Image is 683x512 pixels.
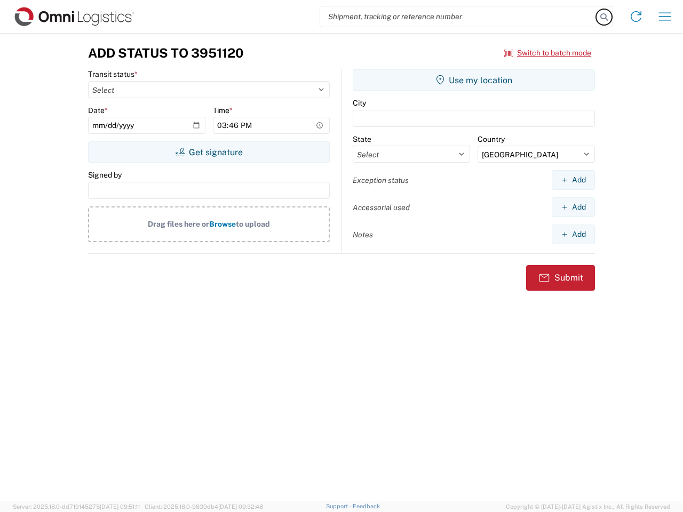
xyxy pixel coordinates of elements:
label: Notes [353,230,373,239]
button: Switch to batch mode [504,44,591,62]
span: Drag files here or [148,220,209,228]
a: Support [326,503,353,509]
span: [DATE] 09:32:48 [218,503,263,510]
button: Add [552,170,595,190]
button: Submit [526,265,595,291]
h3: Add Status to 3951120 [88,45,243,61]
a: Feedback [353,503,380,509]
span: Client: 2025.18.0-9839db4 [145,503,263,510]
button: Use my location [353,69,595,91]
span: Browse [209,220,236,228]
span: [DATE] 09:51:11 [100,503,140,510]
label: Accessorial used [353,203,410,212]
label: Country [478,134,505,144]
label: City [353,98,366,108]
span: Server: 2025.18.0-dd719145275 [13,503,140,510]
label: Signed by [88,170,122,180]
label: Time [213,106,233,115]
input: Shipment, tracking or reference number [320,6,597,27]
button: Get signature [88,141,330,163]
label: State [353,134,371,144]
button: Add [552,197,595,217]
span: Copyright © [DATE]-[DATE] Agistix Inc., All Rights Reserved [506,502,670,511]
label: Transit status [88,69,138,79]
label: Date [88,106,108,115]
button: Add [552,225,595,244]
label: Exception status [353,175,409,185]
span: to upload [236,220,270,228]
